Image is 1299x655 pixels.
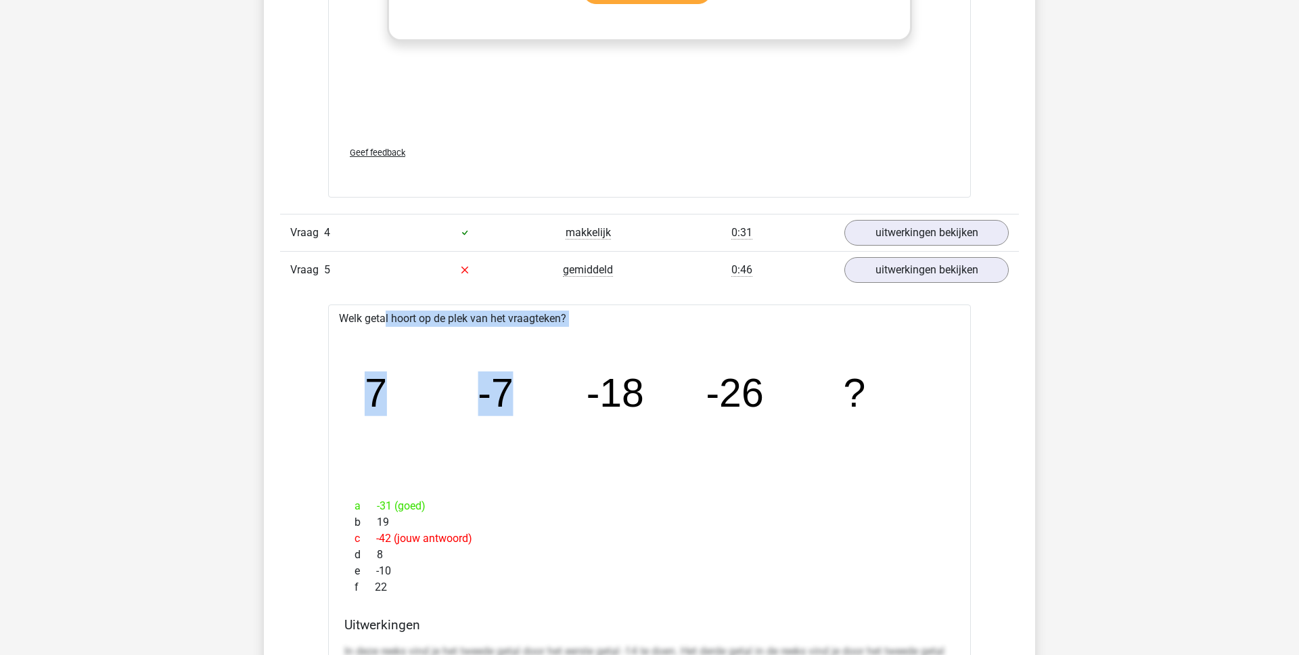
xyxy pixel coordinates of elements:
[344,579,955,595] div: 22
[355,514,377,530] span: b
[344,514,955,530] div: 19
[324,226,330,239] span: 4
[344,563,955,579] div: -10
[355,498,377,514] span: a
[844,257,1009,283] a: uitwerkingen bekijken
[344,498,955,514] div: -31 (goed)
[731,263,752,277] span: 0:46
[290,262,324,278] span: Vraag
[844,220,1009,246] a: uitwerkingen bekijken
[344,617,955,633] h4: Uitwerkingen
[844,371,867,415] tspan: ?
[350,148,405,158] span: Geef feedback
[478,371,514,415] tspan: -7
[290,225,324,241] span: Vraag
[355,579,375,595] span: f
[563,263,613,277] span: gemiddeld
[355,530,376,547] span: c
[344,530,955,547] div: -42 (jouw antwoord)
[587,371,644,415] tspan: -18
[355,563,376,579] span: e
[731,226,752,240] span: 0:31
[355,547,377,563] span: d
[324,263,330,276] span: 5
[707,371,765,415] tspan: -26
[365,371,387,415] tspan: 7
[566,226,611,240] span: makkelijk
[344,547,955,563] div: 8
